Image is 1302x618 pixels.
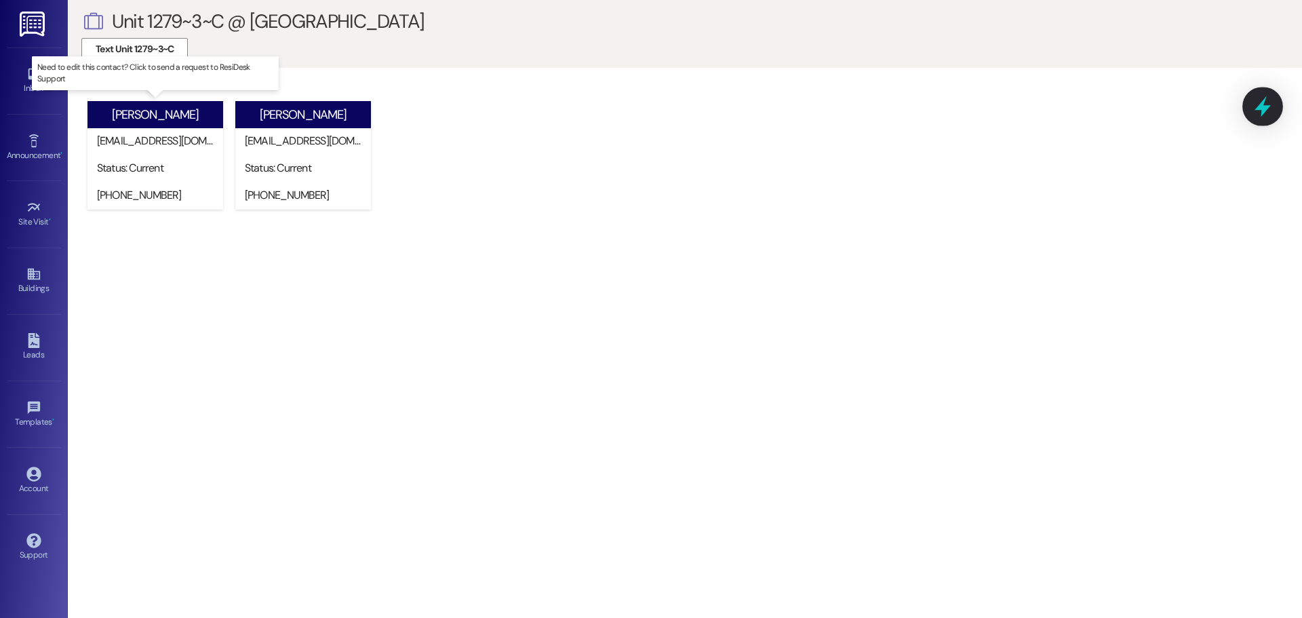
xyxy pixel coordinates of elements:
[81,38,188,60] button: Text Unit 1279~3~C
[97,134,220,148] div: [EMAIL_ADDRESS][DOMAIN_NAME]
[37,62,273,85] p: Need to edit this contact? Click to send a request to ResiDesk Support
[96,42,174,56] span: Text Unit 1279~3~C
[97,188,220,202] div: [PHONE_NUMBER]
[81,8,105,35] i: 
[97,161,220,175] div: Status: Current
[260,108,347,122] div: [PERSON_NAME]
[245,134,368,148] div: [EMAIL_ADDRESS][DOMAIN_NAME]
[7,196,61,233] a: Site Visit •
[245,188,368,202] div: [PHONE_NUMBER]
[7,529,61,566] a: Support
[49,215,51,225] span: •
[52,415,54,425] span: •
[20,12,47,37] img: ResiDesk Logo
[60,149,62,158] span: •
[7,396,61,433] a: Templates •
[81,77,1302,91] div: Current Residents
[7,62,61,99] a: Inbox
[245,161,368,175] div: Status: Current
[112,108,199,122] div: [PERSON_NAME]
[7,463,61,499] a: Account
[7,329,61,366] a: Leads
[7,263,61,299] a: Buildings
[112,14,425,28] div: Unit 1279~3~C @ [GEOGRAPHIC_DATA]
